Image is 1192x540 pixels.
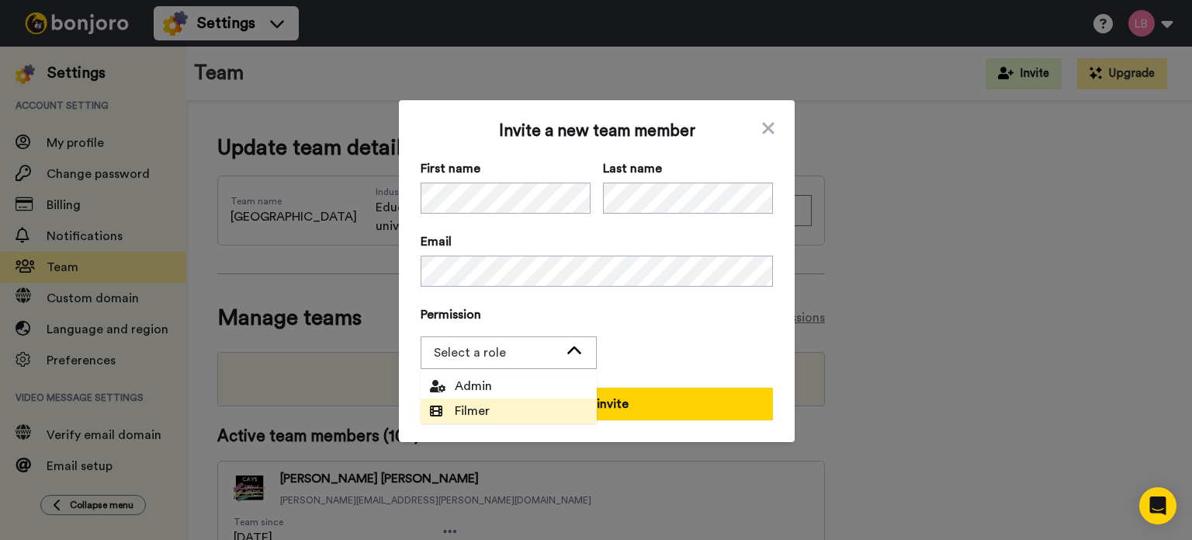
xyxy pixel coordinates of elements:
[421,305,773,324] span: Permission
[421,388,773,420] button: Send invite
[434,343,559,362] div: Select a role
[421,232,773,251] span: Email
[430,402,490,420] span: Filmer
[430,377,492,395] span: Admin
[1139,487,1176,524] div: Open Intercom Messenger
[421,122,773,141] span: Invite a new team member
[603,159,773,178] span: Last name
[421,159,591,178] span: First name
